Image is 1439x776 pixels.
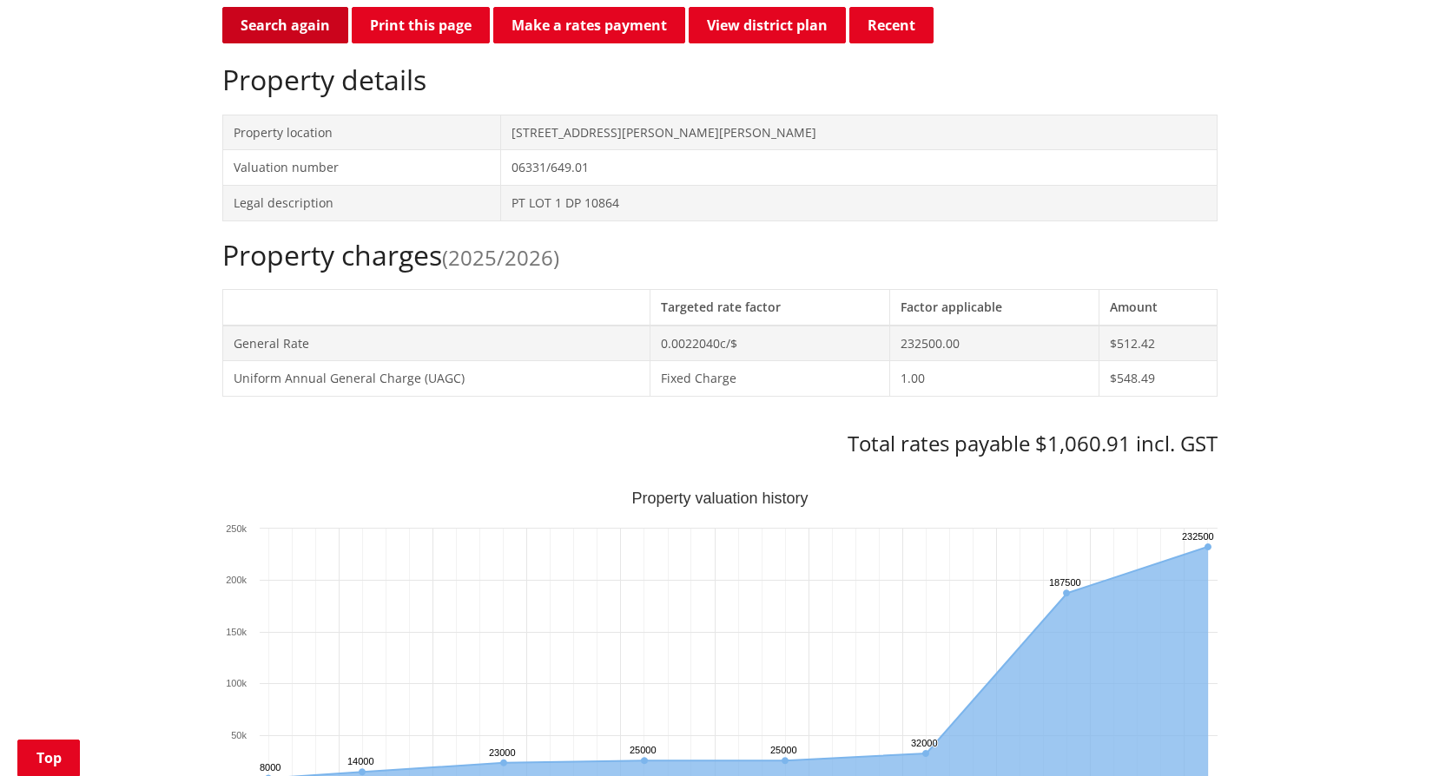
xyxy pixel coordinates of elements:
[1099,361,1217,397] td: $548.49
[222,185,500,220] td: Legal description
[1099,289,1217,325] th: Amount
[493,7,685,43] a: Make a rates payment
[849,7,934,43] button: Recent
[500,115,1217,150] td: [STREET_ADDRESS][PERSON_NAME][PERSON_NAME]
[1063,589,1070,596] path: Wednesday, Jun 30, 12:00, 187,500. Capital Value.
[352,7,490,43] button: Print this page
[226,678,247,688] text: 100k
[631,490,808,507] text: Property valuation history
[911,738,938,748] text: 32000
[222,115,500,150] td: Property location
[359,768,366,775] path: Friday, Jun 30, 12:00, 14,000. Capital Value.
[226,523,247,534] text: 250k
[641,757,648,764] path: Saturday, Jun 30, 12:00, 25,000. Capital Value.
[500,185,1217,220] td: PT LOT 1 DP 10864
[1359,703,1422,766] iframe: Messenger Launcher
[770,745,797,755] text: 25000
[500,759,507,766] path: Tuesday, Jun 30, 12:00, 23,000. Capital Value.
[226,575,247,585] text: 200k
[222,239,1218,272] h2: Property charges
[922,750,929,757] path: Saturday, Jun 30, 12:00, 32,000. Capital Value.
[222,7,348,43] a: Search again
[650,289,890,325] th: Targeted rate factor
[347,756,374,766] text: 14000
[222,150,500,186] td: Valuation number
[500,150,1217,186] td: 06331/649.01
[1205,543,1211,550] path: Sunday, Jun 30, 12:00, 232,500. Capital Value.
[260,762,281,773] text: 8000
[1049,577,1081,588] text: 187500
[782,757,789,764] path: Tuesday, Jun 30, 12:00, 25,000. Capital Value.
[630,745,657,755] text: 25000
[890,361,1099,397] td: 1.00
[222,361,650,397] td: Uniform Annual General Charge (UAGC)
[650,326,890,361] td: 0.0022040c/$
[689,7,846,43] a: View district plan
[489,747,516,758] text: 23000
[231,730,247,740] text: 50k
[1099,326,1217,361] td: $512.42
[890,289,1099,325] th: Factor applicable
[222,326,650,361] td: General Rate
[222,63,1218,96] h2: Property details
[17,740,80,776] a: Top
[442,243,559,272] span: (2025/2026)
[650,361,890,397] td: Fixed Charge
[890,326,1099,361] td: 232500.00
[1182,531,1214,542] text: 232500
[222,431,1218,457] h3: Total rates payable $1,060.91 incl. GST
[226,627,247,637] text: 150k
